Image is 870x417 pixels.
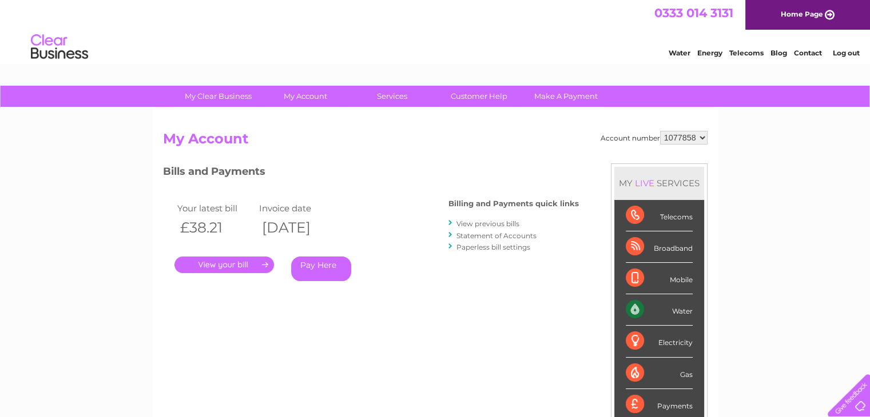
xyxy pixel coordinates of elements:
[256,216,339,239] th: [DATE]
[174,216,257,239] th: £38.21
[770,49,787,57] a: Blog
[633,178,657,189] div: LIVE
[165,6,706,55] div: Clear Business is a trading name of Verastar Limited (registered in [GEOGRAPHIC_DATA] No. 3667643...
[291,256,351,281] a: Pay Here
[626,263,693,294] div: Mobile
[448,199,579,208] h4: Billing and Payments quick links
[626,326,693,357] div: Electricity
[626,200,693,231] div: Telecoms
[519,86,613,107] a: Make A Payment
[729,49,764,57] a: Telecoms
[794,49,822,57] a: Contact
[256,201,339,216] td: Invoice date
[174,256,274,273] a: .
[697,49,722,57] a: Energy
[163,131,708,153] h2: My Account
[614,167,704,199] div: MY SERVICES
[626,231,693,263] div: Broadband
[456,231,537,240] a: Statement of Accounts
[432,86,526,107] a: Customer Help
[163,163,579,183] h3: Bills and Payments
[626,358,693,389] div: Gas
[171,86,265,107] a: My Clear Business
[174,201,257,216] td: Your latest bill
[30,30,89,65] img: logo.png
[654,6,733,20] a: 0333 014 3131
[832,49,859,57] a: Log out
[456,219,519,228] a: View previous bills
[669,49,690,57] a: Water
[345,86,439,107] a: Services
[258,86,352,107] a: My Account
[601,131,708,145] div: Account number
[626,294,693,326] div: Water
[456,243,530,251] a: Paperless bill settings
